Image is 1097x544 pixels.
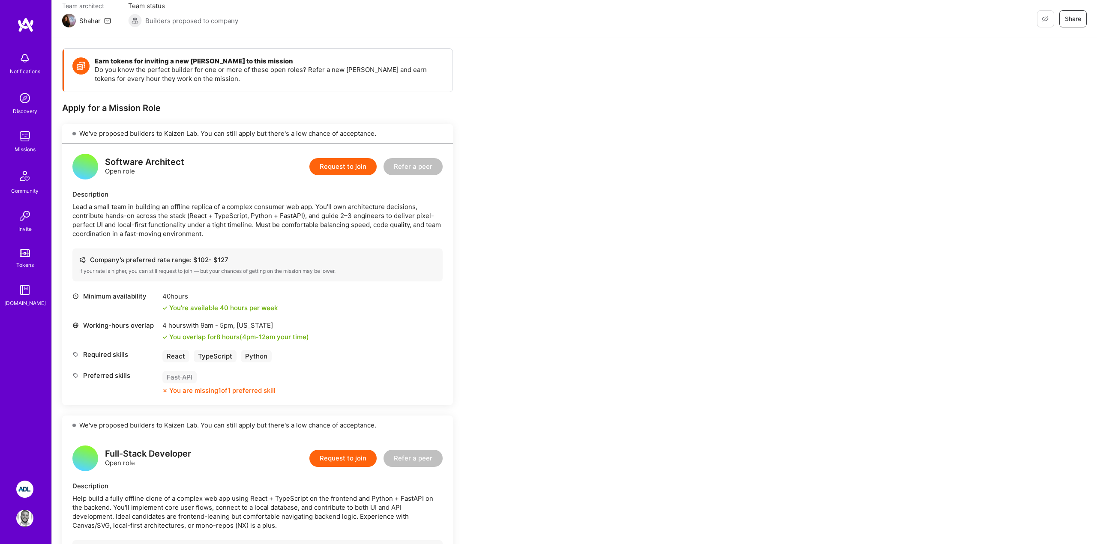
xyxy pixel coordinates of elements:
div: Open role [105,158,184,176]
div: Help build a fully offline clone of a complex web app using React + TypeScript on the frontend an... [72,494,443,530]
div: TypeScript [194,350,237,362]
i: icon CloseOrange [162,388,168,393]
div: Invite [18,224,32,233]
span: Team status [128,1,238,10]
div: Community [11,186,39,195]
button: Refer a peer [384,450,443,467]
div: Discovery [13,107,37,116]
div: Preferred skills [72,371,158,380]
img: Team Architect [62,14,76,27]
div: Full-Stack Developer [105,449,191,458]
img: ADL: Technology Modernization Sprint 1 [16,481,33,498]
div: You're available 40 hours per week [162,303,278,312]
div: Python [241,350,272,362]
i: icon Tag [72,351,79,358]
div: 40 hours [162,292,278,301]
i: icon Clock [72,293,79,299]
img: Builders proposed to company [128,14,142,27]
img: User Avatar [16,510,33,527]
button: Share [1059,10,1087,27]
i: icon World [72,322,79,329]
i: icon Check [162,335,168,340]
div: Fast API [162,371,197,383]
i: icon Check [162,305,168,311]
span: 4pm - 12am [242,333,275,341]
button: Request to join [309,450,377,467]
div: Minimum availability [72,292,158,301]
div: Description [72,190,443,199]
img: guide book [16,281,33,299]
button: Request to join [309,158,377,175]
div: React [162,350,189,362]
button: Refer a peer [384,158,443,175]
div: [DOMAIN_NAME] [4,299,46,308]
img: tokens [20,249,30,257]
div: Description [72,481,443,490]
div: You are missing 1 of 1 preferred skill [169,386,276,395]
img: logo [17,17,34,33]
span: 9am - 5pm , [199,321,237,329]
div: You overlap for 8 hours ( your time) [169,332,309,341]
a: User Avatar [14,510,36,527]
img: Community [15,166,35,186]
div: Notifications [10,67,40,76]
div: 4 hours with [US_STATE] [162,321,309,330]
i: icon Tag [72,372,79,379]
span: Builders proposed to company [145,16,238,25]
div: Software Architect [105,158,184,167]
img: discovery [16,90,33,107]
span: Share [1065,15,1081,23]
div: Open role [105,449,191,467]
img: Invite [16,207,33,224]
img: bell [16,50,33,67]
div: Required skills [72,350,158,359]
a: ADL: Technology Modernization Sprint 1 [14,481,36,498]
div: We've proposed builders to Kaizen Lab. You can still apply but there's a low chance of acceptance. [62,415,453,435]
img: Token icon [72,57,90,75]
img: teamwork [16,128,33,145]
div: Apply for a Mission Role [62,102,453,114]
div: We've proposed builders to Kaizen Lab. You can still apply but there's a low chance of acceptance. [62,124,453,143]
i: icon Mail [104,17,111,24]
div: Tokens [16,260,34,269]
div: Shahar [79,16,101,25]
span: Team architect [62,1,111,10]
div: Lead a small team in building an offline replica of a complex consumer web app. You'll own archit... [72,202,443,238]
h4: Earn tokens for inviting a new [PERSON_NAME] to this mission [95,57,444,65]
i: icon Cash [79,257,86,263]
div: If your rate is higher, you can still request to join — but your chances of getting on the missio... [79,268,436,275]
div: Missions [15,145,36,154]
div: Working-hours overlap [72,321,158,330]
i: icon EyeClosed [1042,15,1049,22]
p: Do you know the perfect builder for one or more of these open roles? Refer a new [PERSON_NAME] an... [95,65,444,83]
div: Company’s preferred rate range: $ 102 - $ 127 [79,255,436,264]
